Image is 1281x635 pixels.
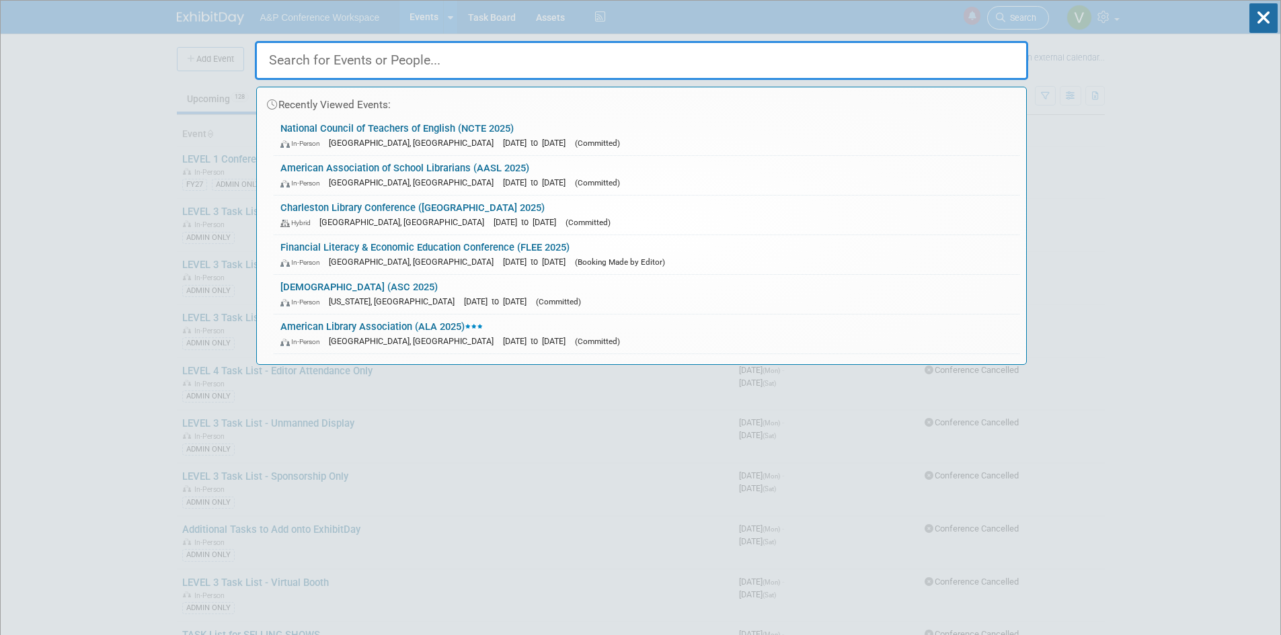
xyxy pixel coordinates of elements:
a: American Association of School Librarians (AASL 2025) In-Person [GEOGRAPHIC_DATA], [GEOGRAPHIC_DA... [274,156,1019,195]
span: (Committed) [536,297,581,306]
span: [DATE] to [DATE] [503,138,572,148]
span: [GEOGRAPHIC_DATA], [GEOGRAPHIC_DATA] [329,138,500,148]
span: [US_STATE], [GEOGRAPHIC_DATA] [329,296,461,306]
span: (Booking Made by Editor) [575,257,665,267]
div: Recently Viewed Events: [264,87,1019,116]
span: (Committed) [575,337,620,346]
span: [GEOGRAPHIC_DATA], [GEOGRAPHIC_DATA] [329,336,500,346]
span: [DATE] to [DATE] [503,177,572,187]
span: [GEOGRAPHIC_DATA], [GEOGRAPHIC_DATA] [329,257,500,267]
span: [DATE] to [DATE] [503,257,572,267]
a: Charleston Library Conference ([GEOGRAPHIC_DATA] 2025) Hybrid [GEOGRAPHIC_DATA], [GEOGRAPHIC_DATA... [274,196,1019,235]
a: Financial Literacy & Economic Education Conference (FLEE 2025) In-Person [GEOGRAPHIC_DATA], [GEOG... [274,235,1019,274]
span: (Committed) [575,138,620,148]
span: In-Person [280,179,326,187]
span: Hybrid [280,218,317,227]
span: [GEOGRAPHIC_DATA], [GEOGRAPHIC_DATA] [319,217,491,227]
span: [DATE] to [DATE] [464,296,533,306]
span: In-Person [280,258,326,267]
a: National Council of Teachers of English (NCTE 2025) In-Person [GEOGRAPHIC_DATA], [GEOGRAPHIC_DATA... [274,116,1019,155]
a: [DEMOGRAPHIC_DATA] (ASC 2025) In-Person [US_STATE], [GEOGRAPHIC_DATA] [DATE] to [DATE] (Committed) [274,275,1019,314]
span: In-Person [280,337,326,346]
span: [DATE] to [DATE] [494,217,563,227]
span: (Committed) [575,178,620,187]
span: In-Person [280,298,326,306]
input: Search for Events or People... [255,41,1028,80]
a: American Library Association (ALA 2025) In-Person [GEOGRAPHIC_DATA], [GEOGRAPHIC_DATA] [DATE] to ... [274,314,1019,353]
span: (Committed) [566,218,611,227]
span: [DATE] to [DATE] [503,336,572,346]
span: [GEOGRAPHIC_DATA], [GEOGRAPHIC_DATA] [329,177,500,187]
span: In-Person [280,139,326,148]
